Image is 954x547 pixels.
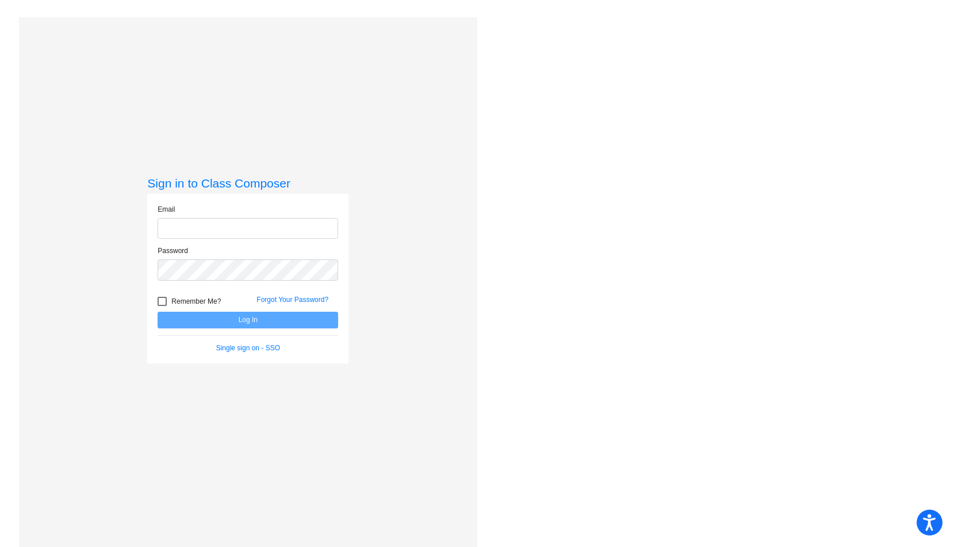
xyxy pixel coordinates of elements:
[171,294,221,308] span: Remember Me?
[158,204,175,215] label: Email
[256,296,328,304] a: Forgot Your Password?
[158,246,188,256] label: Password
[147,176,348,190] h3: Sign in to Class Composer
[158,312,338,328] button: Log In
[216,344,280,352] a: Single sign on - SSO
